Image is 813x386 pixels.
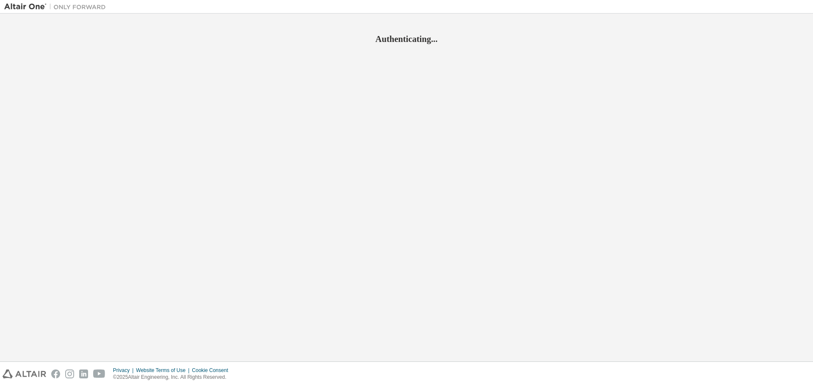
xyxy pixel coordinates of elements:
img: youtube.svg [93,369,105,378]
div: Privacy [113,367,136,374]
img: altair_logo.svg [3,369,46,378]
p: © 2025 Altair Engineering, Inc. All Rights Reserved. [113,374,233,381]
img: linkedin.svg [79,369,88,378]
h2: Authenticating... [4,33,809,44]
img: facebook.svg [51,369,60,378]
div: Website Terms of Use [136,367,192,374]
div: Cookie Consent [192,367,233,374]
img: instagram.svg [65,369,74,378]
img: Altair One [4,3,110,11]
